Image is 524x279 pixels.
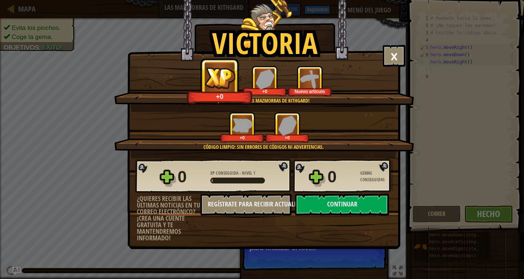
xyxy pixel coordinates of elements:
[204,66,236,89] img: XP Conseguida
[289,89,330,94] div: Nuevo artículo
[201,194,291,216] button: Regístrate para recibir actualizaciones.
[267,135,308,140] div: +0
[178,165,206,189] div: 0
[189,92,251,101] div: +0
[149,97,378,104] div: ¡Completaste las Mazmorras de Kithgard!
[360,170,393,183] div: Gemas Conseguidas
[212,27,318,59] h1: Victoria
[149,143,378,151] div: Código limpio: sin errores de códigos ni advertencias.
[300,69,320,89] img: Nuevo artículo
[210,170,239,176] span: XP Conseguida
[232,118,253,132] img: XP Conseguida
[327,165,356,189] div: 0
[222,135,263,140] div: +0
[295,194,389,216] button: Continuar
[137,195,201,241] div: ¿Quieres recibir las últimas noticias en tu correo electrónico? ¡Crea una cuente gratuita y te ma...
[255,69,274,89] img: Gemas Conseguidas
[383,45,405,67] button: ×
[253,170,255,176] span: 1
[278,115,297,135] img: Gemas Conseguidas
[244,89,285,94] div: +0
[241,170,253,176] span: Nivel
[210,170,255,177] div: -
